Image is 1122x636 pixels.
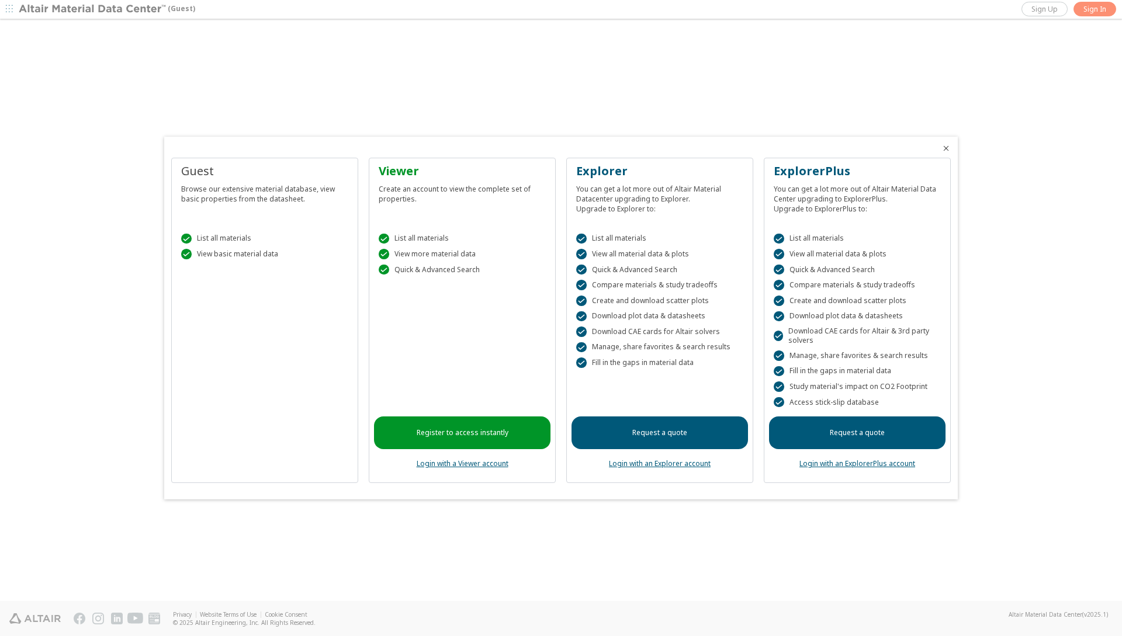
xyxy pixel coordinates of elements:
[774,249,784,259] div: 
[379,234,389,244] div: 
[379,163,546,179] div: Viewer
[774,296,784,306] div: 
[576,342,743,353] div: Manage, share favorites & search results
[576,179,743,214] div: You can get a lot more out of Altair Material Datacenter upgrading to Explorer. Upgrade to Explor...
[576,342,587,353] div: 
[774,265,941,275] div: Quick & Advanced Search
[576,280,743,290] div: Compare materials & study tradeoffs
[774,296,941,306] div: Create and download scatter plots
[374,416,550,449] a: Register to access instantly
[774,381,784,392] div: 
[576,326,587,337] div: 
[774,350,941,361] div: Manage, share favorites & search results
[576,265,743,275] div: Quick & Advanced Search
[379,249,546,259] div: View more material data
[576,357,587,368] div: 
[774,331,783,341] div: 
[774,280,941,290] div: Compare materials & study tradeoffs
[774,163,941,179] div: ExplorerPlus
[379,179,546,204] div: Create an account to view the complete set of properties.
[181,234,348,244] div: List all materials
[774,249,941,259] div: View all material data & plots
[609,458,711,468] a: Login with an Explorer account
[576,311,587,322] div: 
[576,296,587,306] div: 
[181,249,348,259] div: View basic material data
[774,280,784,290] div: 
[576,249,587,259] div: 
[774,326,941,345] div: Download CAE cards for Altair & 3rd party solvers
[774,179,941,214] div: You can get a lot more out of Altair Material Data Center upgrading to ExplorerPlus. Upgrade to E...
[576,326,743,337] div: Download CAE cards for Altair solvers
[379,265,389,275] div: 
[379,249,389,259] div: 
[379,234,546,244] div: List all materials
[576,311,743,322] div: Download plot data & datasheets
[576,280,587,290] div: 
[774,234,941,244] div: List all materials
[774,234,784,244] div: 
[576,234,743,244] div: List all materials
[576,163,743,179] div: Explorer
[774,397,941,408] div: Access stick-slip database
[181,249,192,259] div: 
[181,163,348,179] div: Guest
[181,179,348,204] div: Browse our extensive material database, view basic properties from the datasheet.
[181,234,192,244] div: 
[576,265,587,275] div: 
[576,234,587,244] div: 
[774,265,784,275] div: 
[774,397,784,408] div: 
[576,357,743,368] div: Fill in the gaps in material data
[774,366,941,377] div: Fill in the gaps in material data
[799,458,915,468] a: Login with an ExplorerPlus account
[769,416,946,449] a: Request a quote
[774,311,941,322] div: Download plot data & datasheets
[379,265,546,275] div: Quick & Advanced Search
[576,296,743,306] div: Create and download scatter plots
[572,416,748,449] a: Request a quote
[774,311,784,322] div: 
[417,458,508,468] a: Login with a Viewer account
[774,366,784,377] div: 
[774,381,941,392] div: Study material's impact on CO2 Footprint
[576,249,743,259] div: View all material data & plots
[774,350,784,361] div: 
[941,144,951,153] button: Close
